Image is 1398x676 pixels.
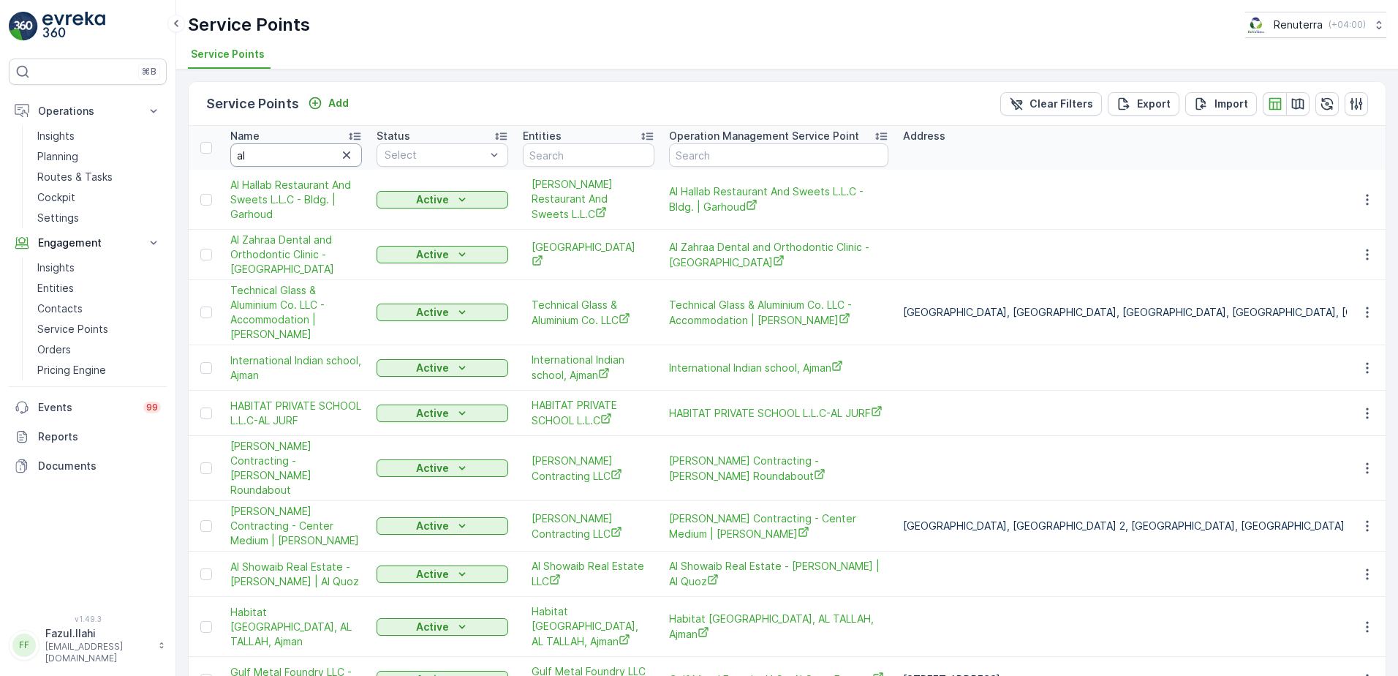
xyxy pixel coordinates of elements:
a: Wade Adams Contracting - Center Medium | Al Qudra [669,511,888,541]
a: Al Hallab Restaurant And Sweets L.L.C [532,177,646,222]
a: Service Points [31,319,167,339]
span: Habitat [GEOGRAPHIC_DATA], AL TALLAH, Ajman [669,612,888,642]
a: Technical Glass & Aluminium Co. LLC [532,298,646,328]
p: Fazul.Ilahi [45,626,151,641]
p: Reports [38,429,161,444]
span: [GEOGRAPHIC_DATA] [532,240,646,270]
a: Wade Adams Contracting - Al Qudra Roundabout [230,439,362,497]
button: Active [377,566,508,583]
a: Al Zahraa Dental and Orthodontic Clinic - Deira Al Dana Centre [230,233,362,277]
span: [PERSON_NAME] Contracting - [PERSON_NAME] Roundabout [669,454,888,484]
p: Active [416,406,449,421]
span: Technical Glass & Aluminium Co. LLC - Accommodation | [PERSON_NAME] [230,283,362,342]
a: Al Zahra Hospital [532,240,646,270]
a: Technical Glass & Aluminium Co. LLC - Accommodation | Jabel Ali [669,298,888,328]
a: Cockpit [31,187,167,208]
a: Wade Adams Contracting - Al Qudra Roundabout [669,454,888,484]
p: Entities [523,129,562,143]
span: [PERSON_NAME] Contracting LLC [532,511,646,541]
p: Orders [37,342,71,357]
button: FFFazul.Ilahi[EMAIL_ADDRESS][DOMAIN_NAME] [9,626,167,664]
button: Active [377,517,508,535]
p: Operation Management Service Point [669,129,859,143]
p: Operations [38,104,137,119]
div: Toggle Row Selected [200,194,212,206]
p: Name [230,129,260,143]
a: HABITAT PRIVATE SCHOOL L.L.C-AL JURF [669,405,888,421]
p: Active [416,620,449,634]
div: Toggle Row Selected [200,307,212,318]
div: Toggle Row Selected [200,408,212,419]
span: Al Zahraa Dental and Orthodontic Clinic - [GEOGRAPHIC_DATA] [230,233,362,277]
span: Al Showaib Real Estate - [PERSON_NAME] | Al Quoz [230,560,362,589]
div: Toggle Row Selected [200,568,212,580]
span: [PERSON_NAME] Contracting - Center Medium | [PERSON_NAME] [669,511,888,541]
a: Orders [31,339,167,360]
button: Renuterra(+04:00) [1245,12,1386,38]
button: Clear Filters [1000,92,1102,116]
span: Al Zahraa Dental and Orthodontic Clinic - [GEOGRAPHIC_DATA] [669,240,888,270]
a: Al Hallab Restaurant And Sweets L.L.C - Bldg. | Garhoud [230,178,362,222]
div: Toggle Row Selected [200,249,212,260]
p: Planning [37,149,78,164]
a: Events99 [9,393,167,422]
p: Active [416,461,449,476]
button: Active [377,459,508,477]
a: International Indian school, Ajman [669,360,888,375]
a: Wade Adams Contracting LLC [532,511,646,541]
p: Address [903,129,945,143]
a: Al Zahraa Dental and Orthodontic Clinic - Deira Al Dana Centre [669,240,888,270]
button: Active [377,191,508,209]
a: Documents [9,451,167,481]
a: Al Hallab Restaurant And Sweets L.L.C - Bldg. | Garhoud [669,184,888,214]
a: HABITAT PRIVATE SCHOOL L.L.C [532,398,646,428]
img: logo [9,12,38,41]
span: Al Showaib Real Estate - [PERSON_NAME] | Al Quoz [669,559,888,589]
button: Active [377,405,508,422]
p: Entities [37,281,74,296]
span: Habitat [GEOGRAPHIC_DATA], AL TALLAH, Ajman [532,604,646,649]
p: ( +04:00 ) [1329,19,1366,31]
p: Active [416,305,449,320]
a: Planning [31,146,167,167]
span: [PERSON_NAME] Restaurant And Sweets L.L.C [532,177,646,222]
a: Habitat PVT School, AL TALLAH, Ajman [532,604,646,649]
p: Documents [38,459,161,473]
input: Search [523,143,654,167]
a: Insights [31,126,167,146]
a: Contacts [31,298,167,319]
a: Al Showaib Real Estate LLC [532,559,646,589]
p: Select [385,148,485,162]
a: Reports [9,422,167,451]
span: [PERSON_NAME] Contracting LLC [532,454,646,484]
p: Export [1137,97,1171,111]
span: [PERSON_NAME] Contracting - [PERSON_NAME] Roundabout [230,439,362,497]
p: Service Points [206,94,299,114]
span: Technical Glass & Aluminium Co. LLC - Accommodation | [PERSON_NAME] [669,298,888,328]
p: 99 [146,402,158,413]
a: HABITAT PRIVATE SCHOOL L.L.C-AL JURF [230,399,362,428]
p: Insights [37,260,75,275]
p: Service Points [37,322,108,337]
a: Settings [31,208,167,228]
p: Service Points [188,13,310,37]
a: Routes & Tasks [31,167,167,187]
p: Active [416,567,449,582]
p: Insights [37,129,75,143]
button: Engagement [9,228,167,258]
span: v 1.49.3 [9,615,167,623]
a: Al Showaib Real Estate - Tarish Camp | Al Quoz [230,560,362,589]
p: Active [416,519,449,533]
img: Screenshot_2024-07-26_at_13.33.01.png [1245,17,1268,33]
span: [PERSON_NAME] Contracting - Center Medium | [PERSON_NAME] [230,504,362,548]
a: Technical Glass & Aluminium Co. LLC - Accommodation | Jabel Ali [230,283,362,342]
p: Settings [37,211,79,225]
button: Import [1185,92,1257,116]
input: Search [230,143,362,167]
p: Renuterra [1274,18,1323,32]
